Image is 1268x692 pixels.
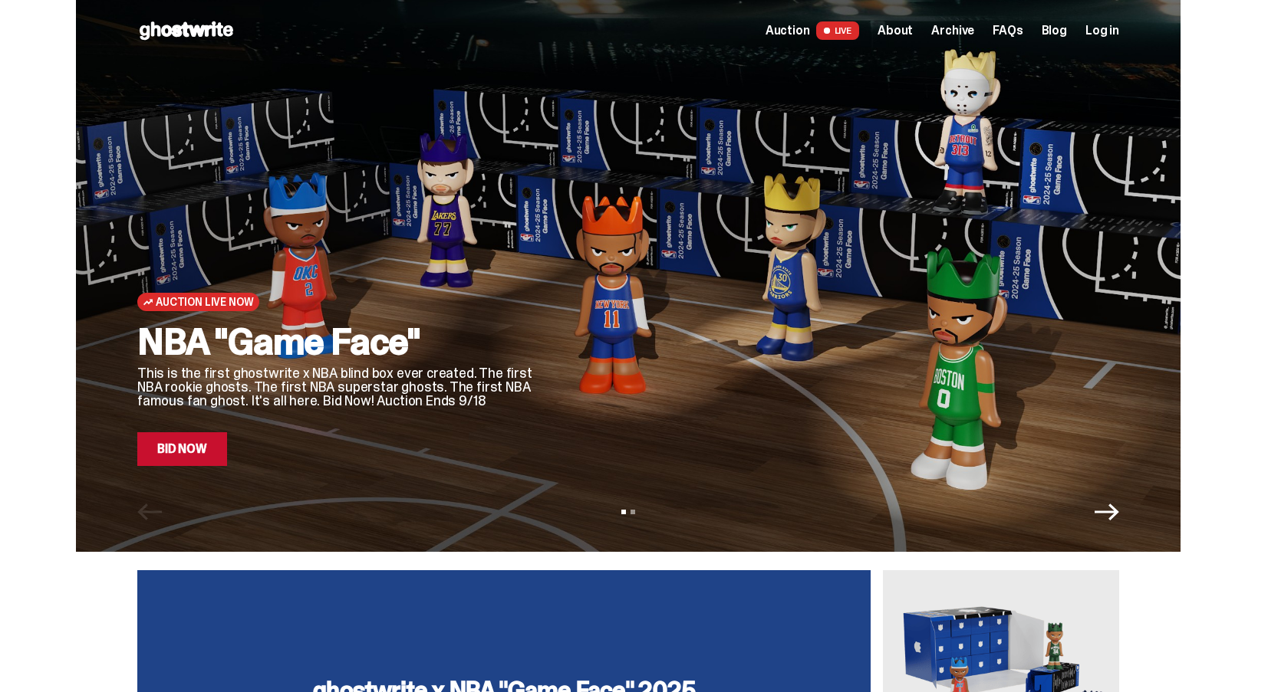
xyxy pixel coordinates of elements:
[1095,500,1119,524] button: Next
[766,25,810,37] span: Auction
[878,25,913,37] a: About
[993,25,1023,37] a: FAQs
[1085,25,1119,37] a: Log in
[137,432,227,466] a: Bid Now
[621,510,626,514] button: View slide 1
[631,510,635,514] button: View slide 2
[816,21,860,40] span: LIVE
[137,323,536,360] h2: NBA "Game Face"
[1042,25,1067,37] a: Blog
[931,25,974,37] a: Archive
[137,366,536,408] p: This is the first ghostwrite x NBA blind box ever created. The first NBA rookie ghosts. The first...
[766,21,859,40] a: Auction LIVE
[156,296,253,308] span: Auction Live Now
